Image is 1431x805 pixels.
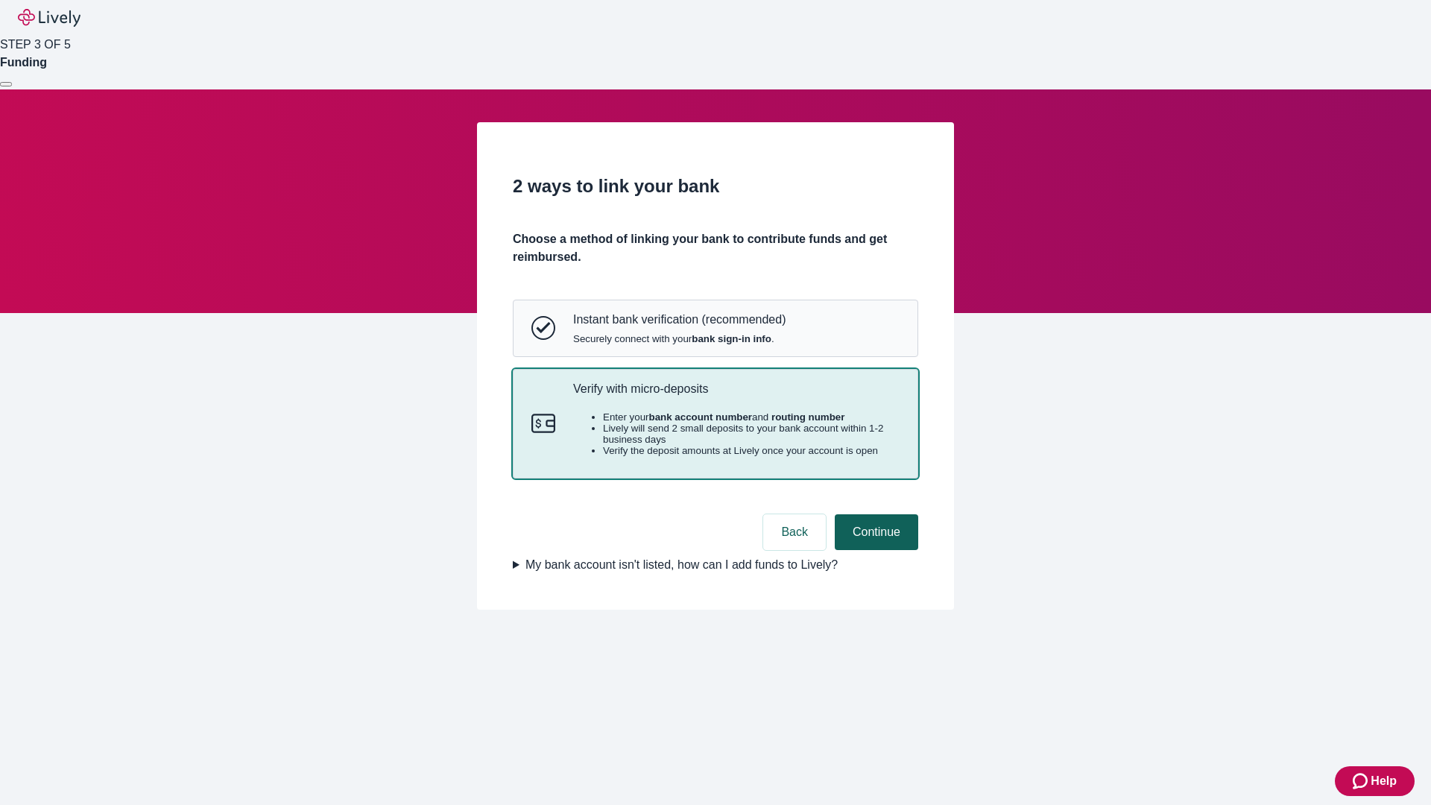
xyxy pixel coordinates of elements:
button: Back [763,514,826,550]
h4: Choose a method of linking your bank to contribute funds and get reimbursed. [513,230,918,266]
strong: bank sign-in info [692,333,771,344]
h2: 2 ways to link your bank [513,173,918,200]
button: Zendesk support iconHelp [1335,766,1415,796]
p: Verify with micro-deposits [573,382,900,396]
svg: Instant bank verification [531,316,555,340]
button: Continue [835,514,918,550]
li: Verify the deposit amounts at Lively once your account is open [603,445,900,456]
li: Enter your and [603,411,900,423]
strong: bank account number [649,411,753,423]
svg: Micro-deposits [531,411,555,435]
button: Instant bank verificationInstant bank verification (recommended)Securely connect with yourbank si... [514,300,917,356]
img: Lively [18,9,80,27]
li: Lively will send 2 small deposits to your bank account within 1-2 business days [603,423,900,445]
strong: routing number [771,411,844,423]
span: Help [1371,772,1397,790]
summary: My bank account isn't listed, how can I add funds to Lively? [513,556,918,574]
svg: Zendesk support icon [1353,772,1371,790]
p: Instant bank verification (recommended) [573,312,786,326]
span: Securely connect with your . [573,333,786,344]
button: Micro-depositsVerify with micro-depositsEnter yourbank account numberand routing numberLively wil... [514,370,917,479]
